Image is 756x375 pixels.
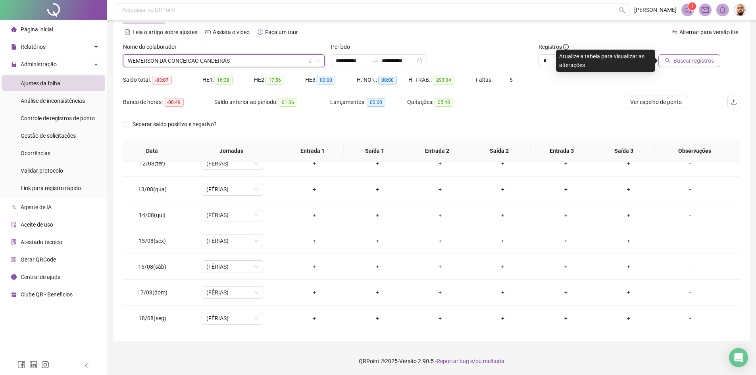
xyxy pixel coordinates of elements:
[138,263,166,270] span: 16/08(sáb)
[213,29,250,35] span: Assista o vídeo
[11,27,17,32] span: home
[665,58,670,63] span: search
[634,6,677,14] span: [PERSON_NAME]
[11,257,17,262] span: qrcode
[21,133,76,139] span: Gestão de solicitações
[352,211,402,219] div: +
[541,237,591,245] div: +
[258,29,263,35] span: history
[468,140,531,162] th: Saída 2
[729,348,748,367] div: Open Intercom Messenger
[684,6,691,13] span: notification
[202,75,254,85] div: HE 1:
[21,239,62,245] span: Atestado técnico
[731,99,737,105] span: upload
[17,361,25,369] span: facebook
[437,358,504,364] span: Reportar bug e/ou melhoria
[415,159,465,168] div: +
[330,98,407,107] div: Lançamentos:
[673,56,714,65] span: Buscar registros
[214,76,233,85] span: 16:38
[478,159,528,168] div: +
[41,361,49,369] span: instagram
[556,50,655,72] div: Atualize a tabela para visualizar as alterações
[672,29,677,35] span: swap
[667,185,714,194] div: -
[11,239,17,245] span: solution
[21,204,52,210] span: Agente de IA
[289,314,339,323] div: +
[129,120,220,129] span: Separar saldo positivo e negativo?
[658,54,720,67] button: Buscar registros
[265,29,298,35] span: Faça um tour
[206,312,258,324] span: (FÉRIAS)
[206,209,258,221] span: (FÉRIAS)
[563,44,569,50] span: info-circle
[289,237,339,245] div: +
[21,256,56,263] span: Gerar QRCode
[128,55,320,67] span: WEMERSON DA CONCEICAO CANDEIRAS
[254,75,306,85] div: HE 2:
[344,140,406,162] th: Saída 1
[378,76,397,85] span: 00:00
[604,262,654,271] div: +
[352,314,402,323] div: +
[604,159,654,168] div: +
[181,140,281,162] th: Jornadas
[604,288,654,297] div: +
[21,291,73,298] span: Clube QR - Beneficios
[667,159,714,168] div: -
[206,158,258,169] span: (FÉRIAS)
[21,80,60,87] span: Ajustes da folha
[655,140,734,162] th: Observações
[279,98,297,107] span: 01:06
[265,76,284,85] span: 17:56
[11,44,17,50] span: file
[139,238,166,244] span: 15/08(sex)
[21,26,53,33] span: Página inicial
[206,287,258,298] span: (FÉRIAS)
[604,237,654,245] div: +
[478,288,528,297] div: +
[84,363,90,368] span: left
[21,150,50,156] span: Ocorrências
[139,212,165,218] span: 14/08(qui)
[352,262,402,271] div: +
[352,237,402,245] div: +
[619,7,625,13] span: search
[433,76,454,85] span: 293:34
[630,98,682,106] span: Ver espelho de ponto
[315,58,320,63] span: down
[604,211,654,219] div: +
[719,6,726,13] span: bell
[478,262,528,271] div: +
[593,140,655,162] th: Saída 3
[305,75,357,85] div: HE 3:
[289,262,339,271] div: +
[205,29,211,35] span: youtube
[604,185,654,194] div: +
[352,288,402,297] div: +
[137,289,167,296] span: 17/08(dom)
[21,274,61,280] span: Central de ajuda
[317,76,335,85] span: 00:00
[478,314,528,323] div: +
[21,61,57,67] span: Administração
[478,237,528,245] div: +
[139,160,165,167] span: 12/08(ter)
[21,221,53,228] span: Aceite de uso
[667,211,714,219] div: -
[123,98,214,107] div: Banco de horas:
[372,58,379,64] span: to
[667,262,714,271] div: -
[139,315,166,321] span: 18/08(seg)
[667,314,714,323] div: -
[21,115,95,121] span: Controle de registros de ponto
[125,29,131,35] span: file-text
[531,140,593,162] th: Entrada 3
[138,186,167,192] span: 13/08(qua)
[539,42,569,51] span: Registros
[107,347,756,375] footer: QRPoint © 2025 - 2.90.5 -
[476,77,494,83] span: Faltas:
[308,58,312,63] span: filter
